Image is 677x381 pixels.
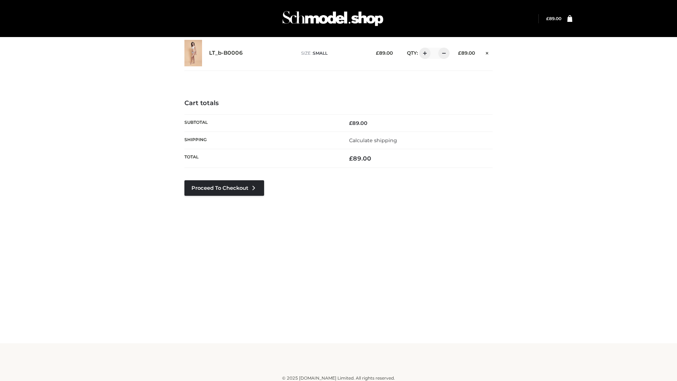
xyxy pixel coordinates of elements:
span: SMALL [313,50,328,56]
th: Shipping [184,132,338,149]
p: size : [301,50,365,56]
a: Calculate shipping [349,137,397,144]
span: £ [349,120,352,126]
bdi: 89.00 [546,16,561,21]
a: LT_b-B0006 [209,50,243,56]
bdi: 89.00 [349,155,371,162]
th: Subtotal [184,114,338,132]
span: £ [546,16,549,21]
a: £89.00 [546,16,561,21]
span: £ [376,50,379,56]
a: Proceed to Checkout [184,180,264,196]
bdi: 89.00 [349,120,367,126]
span: £ [458,50,461,56]
th: Total [184,149,338,168]
bdi: 89.00 [376,50,393,56]
img: LT_b-B0006 - SMALL [184,40,202,66]
span: £ [349,155,353,162]
h4: Cart totals [184,99,493,107]
div: QTY: [400,48,447,59]
bdi: 89.00 [458,50,475,56]
a: Remove this item [482,48,493,57]
img: Schmodel Admin 964 [280,5,386,32]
